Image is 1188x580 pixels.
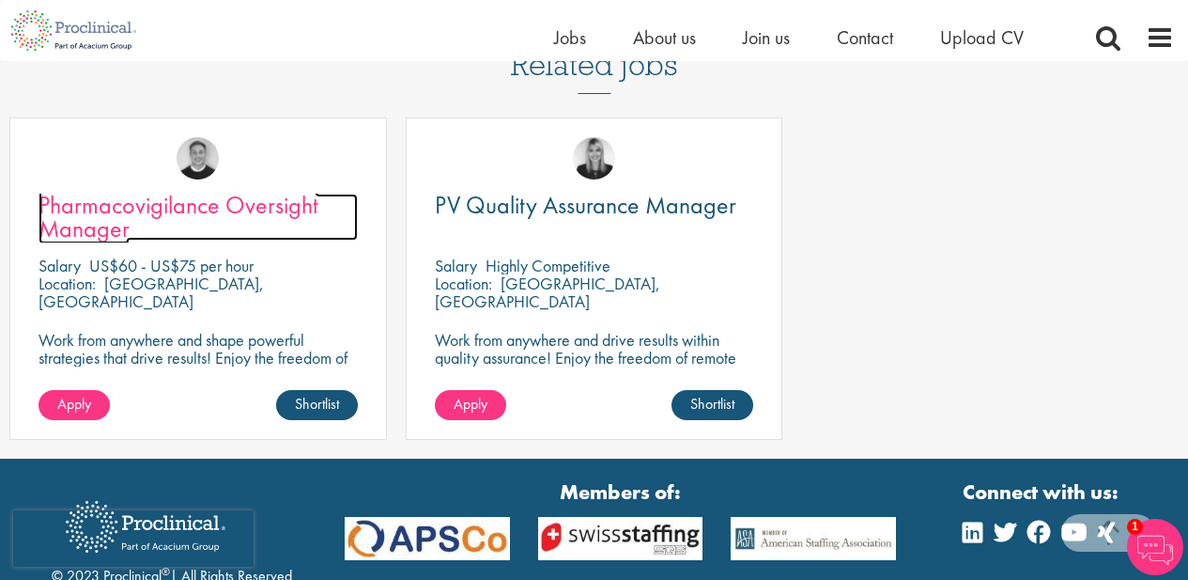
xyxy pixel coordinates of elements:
[345,478,897,507] strong: Members of:
[554,25,586,50] a: Jobs
[435,273,492,294] span: Location:
[573,137,615,180] img: Janelle Jones
[837,25,893,50] a: Contact
[39,255,81,276] span: Salary
[435,255,477,276] span: Salary
[963,478,1122,507] strong: Connect with us:
[486,255,610,276] p: Highly Competitive
[331,517,524,561] img: APSCo
[162,564,170,579] sup: ®
[435,331,754,384] p: Work from anywhere and drive results within quality assurance! Enjoy the freedom of remote work w...
[39,390,110,420] a: Apply
[39,194,358,241] a: Pharmacovigilance Oversight Manager
[39,189,318,244] span: Pharmacovigilance Oversight Manager
[435,189,736,221] span: PV Quality Assurance Manager
[13,510,254,567] iframe: reCAPTCHA
[39,273,264,312] p: [GEOGRAPHIC_DATA], [GEOGRAPHIC_DATA]
[524,517,717,561] img: APSCo
[1127,519,1183,575] img: Chatbot
[454,394,487,414] span: Apply
[177,137,219,180] img: Bo Forsen
[435,273,660,312] p: [GEOGRAPHIC_DATA], [GEOGRAPHIC_DATA]
[435,390,506,420] a: Apply
[940,25,1024,50] a: Upload CV
[39,331,358,384] p: Work from anywhere and shape powerful strategies that drive results! Enjoy the freedom of remote ...
[633,25,696,50] a: About us
[57,394,91,414] span: Apply
[1127,519,1143,535] span: 1
[435,194,754,217] a: PV Quality Assurance Manager
[276,390,358,420] a: Shortlist
[717,517,910,561] img: APSCo
[39,273,96,294] span: Location:
[52,488,239,566] img: Proclinical Recruitment
[671,390,753,420] a: Shortlist
[89,255,254,276] p: US$60 - US$75 per hour
[743,25,790,50] a: Join us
